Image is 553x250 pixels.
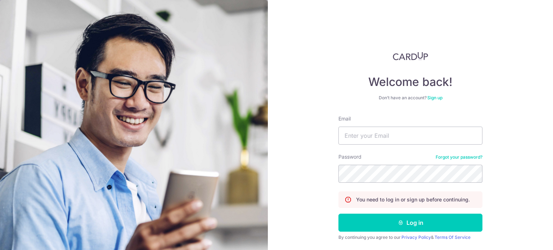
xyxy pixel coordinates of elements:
a: Forgot your password? [436,154,482,160]
a: Sign up [427,95,442,100]
img: CardUp Logo [393,52,428,60]
a: Privacy Policy [401,235,431,240]
button: Log in [338,214,482,232]
h4: Welcome back! [338,75,482,89]
label: Email [338,115,351,122]
input: Enter your Email [338,127,482,145]
label: Password [338,153,361,160]
a: Terms Of Service [435,235,471,240]
p: You need to log in or sign up before continuing. [356,196,470,203]
div: Don’t have an account? [338,95,482,101]
div: By continuing you agree to our & [338,235,482,240]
